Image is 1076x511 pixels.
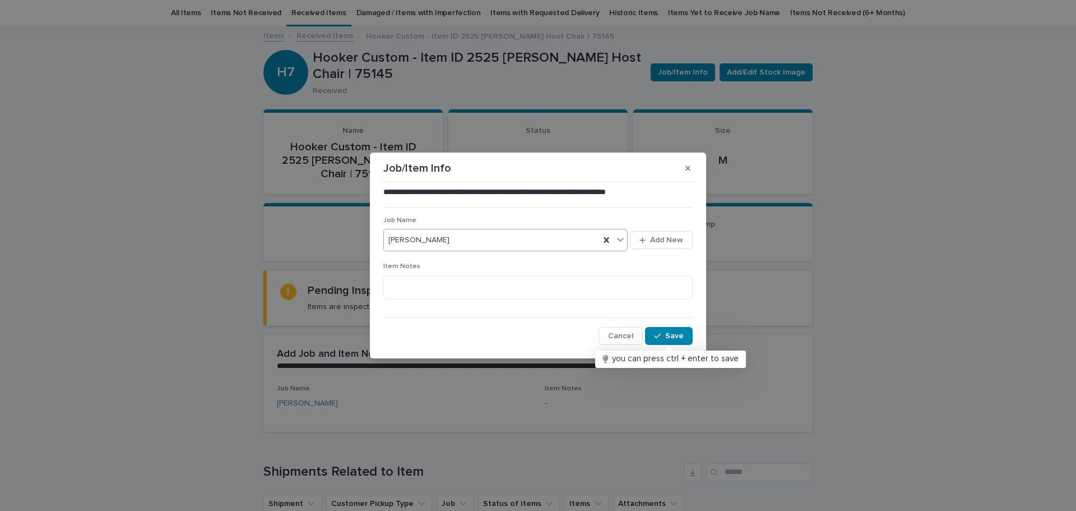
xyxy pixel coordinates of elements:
span: Cancel [608,332,633,340]
button: Add New [630,231,693,249]
span: Job Name [383,217,416,224]
span: Add New [650,236,683,244]
span: Item Notes [383,263,420,270]
span: Save [665,332,684,340]
p: Job/Item Info [383,162,451,175]
button: Cancel [599,327,643,345]
span: [PERSON_NAME] [388,234,449,246]
button: Save [645,327,693,345]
